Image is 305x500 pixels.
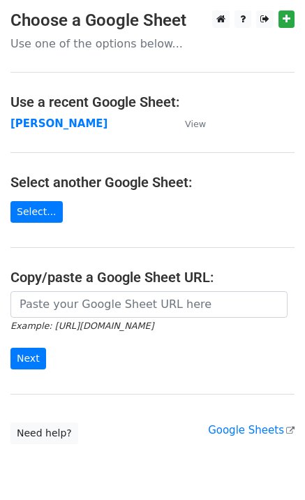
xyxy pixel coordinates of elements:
a: Google Sheets [208,424,295,436]
a: Select... [10,201,63,223]
h4: Copy/paste a Google Sheet URL: [10,269,295,286]
input: Next [10,348,46,369]
a: View [171,117,206,130]
a: [PERSON_NAME] [10,117,107,130]
small: Example: [URL][DOMAIN_NAME] [10,321,154,331]
h3: Choose a Google Sheet [10,10,295,31]
h4: Select another Google Sheet: [10,174,295,191]
p: Use one of the options below... [10,36,295,51]
small: View [185,119,206,129]
h4: Use a recent Google Sheet: [10,94,295,110]
a: Need help? [10,422,78,444]
input: Paste your Google Sheet URL here [10,291,288,318]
